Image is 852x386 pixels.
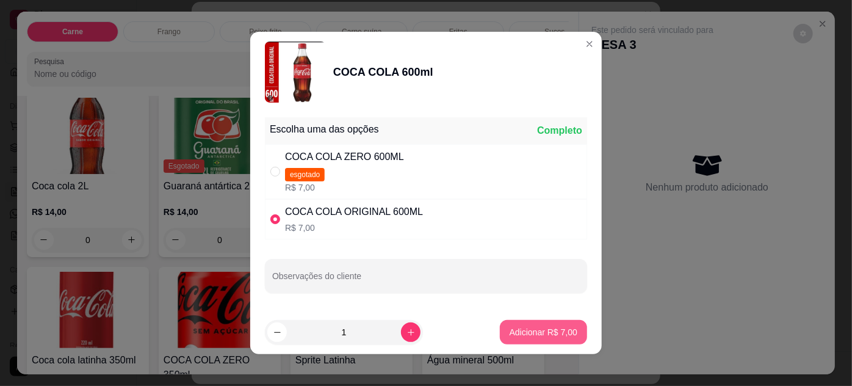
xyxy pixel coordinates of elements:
[265,42,326,103] img: product-image
[537,123,582,138] div: Completo
[510,326,577,338] p: Adicionar R$ 7,00
[285,222,423,234] p: R$ 7,00
[401,322,421,342] button: increase-product-quantity
[272,275,580,287] input: Observações do cliente
[580,34,599,54] button: Close
[285,150,404,164] div: COCA COLA ZERO 600ML
[285,168,325,181] span: esgotado
[270,122,379,137] div: Escolha uma das opções
[285,181,404,194] p: R$ 7,00
[333,64,433,81] div: COCA COLA 600ml
[267,322,287,342] button: decrease-product-quantity
[285,205,423,219] div: COCA COLA ORIGINAL 600ML
[500,320,587,344] button: Adicionar R$ 7,00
